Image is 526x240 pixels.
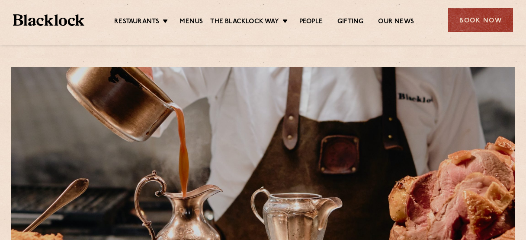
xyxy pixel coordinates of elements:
[299,18,323,27] a: People
[378,18,414,27] a: Our News
[114,18,159,27] a: Restaurants
[448,8,513,32] div: Book Now
[337,18,363,27] a: Gifting
[13,14,84,26] img: BL_Textured_Logo-footer-cropped.svg
[180,18,203,27] a: Menus
[210,18,279,27] a: The Blacklock Way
